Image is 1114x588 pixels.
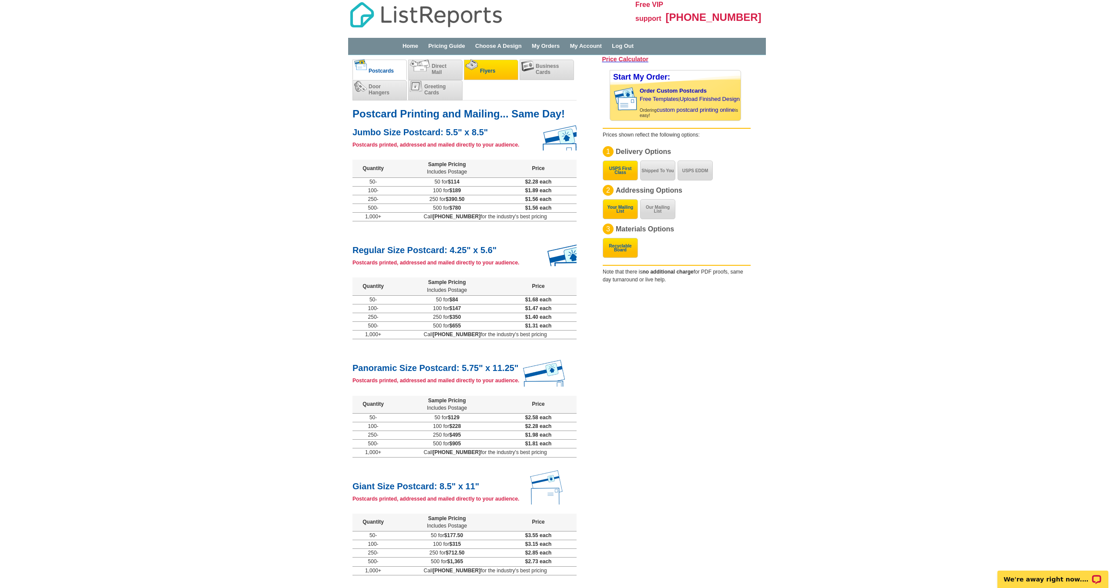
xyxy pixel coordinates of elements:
td: 50- [352,177,394,186]
td: 500- [352,322,394,331]
span: $390.50 [446,196,464,202]
span: $315 [449,541,461,547]
td: 250 for [394,431,500,440]
a: Price Calculator [602,55,648,63]
div: Note that there is for PDF proofs, same day turnaround or live help. [603,265,751,283]
button: Your Mailing List [603,199,638,219]
h2: Regular Size Postcard: 4.25" x 5.6" [352,243,577,255]
span: $1.68 each [525,297,552,303]
td: 100- [352,186,394,195]
span: $1.40 each [525,314,552,320]
span: Includes Postage [427,287,467,293]
td: 250- [352,313,394,321]
span: Free VIP support [635,1,663,22]
span: Includes Postage [427,169,467,175]
h2: Jumbo Size Postcard: 5.5" x 8.5" [352,125,577,137]
td: 500 for [394,558,500,566]
span: Direct Mail [432,63,446,75]
td: 50- [352,531,394,540]
span: $114 [448,179,460,185]
b: [PHONE_NUMBER] [433,568,480,574]
div: 1 [603,146,614,157]
td: 100- [352,422,394,431]
th: Quantity [352,160,394,177]
span: $1.81 each [525,441,552,447]
td: 250- [352,549,394,558]
strong: Postcards printed, addressed and mailed directly to your audience. [352,260,519,266]
span: Greeting Cards [424,84,446,96]
span: $228 [449,423,461,429]
a: custom postcard printing online [657,107,735,113]
h1: Postcard Printing and Mailing... Same Day! [352,109,577,118]
span: Postcards [369,68,394,74]
b: no additional charge [642,269,693,275]
a: Pricing Guide [428,43,465,49]
th: Price [500,160,577,177]
td: Call for the industry's best pricing [394,331,577,339]
th: Price [500,396,577,414]
span: $189 [449,187,461,194]
a: Choose A Design [475,43,522,49]
span: $2.28 each [525,423,552,429]
span: $2.58 each [525,414,552,421]
td: 500 for [394,440,500,448]
td: 100 for [394,304,500,313]
th: Sample Pricing [394,160,500,177]
td: Call for the industry's best pricing [394,213,577,221]
td: 500- [352,558,394,566]
td: 100 for [394,540,500,549]
span: $1.89 each [525,187,552,194]
span: $84 [449,297,458,303]
button: Our Mailing List [640,199,675,219]
th: Quantity [352,277,394,295]
td: 1,000+ [352,213,394,221]
td: 250 for [394,549,500,558]
th: Sample Pricing [394,514,500,531]
td: 100- [352,540,394,549]
span: $1.31 each [525,323,552,329]
a: Upload Finished Design [680,96,740,102]
span: Includes Postage [427,405,467,411]
span: $1.56 each [525,205,552,211]
a: My Account [570,43,602,49]
span: Business Cards [536,63,559,75]
img: directmail.png [410,60,430,71]
td: 100 for [394,186,500,195]
img: businesscards.png [521,60,534,71]
a: Free Templates [640,96,678,102]
a: Home [403,43,418,49]
img: doorhangers.png [354,81,367,92]
th: Quantity [352,514,394,531]
span: | Ordering is easy! [640,97,740,118]
span: $1,365 [447,558,463,565]
span: $1.56 each [525,196,552,202]
td: Call for the industry's best pricing [394,448,577,457]
span: $147 [449,305,461,311]
td: 50- [352,295,394,304]
td: 500 for [394,322,500,331]
span: $129 [448,414,460,421]
th: Price [500,514,577,531]
b: [PHONE_NUMBER] [433,331,480,337]
td: 500- [352,204,394,212]
img: postcards_c.png [354,59,367,70]
b: [PHONE_NUMBER] [433,214,480,220]
span: $905 [449,441,461,447]
td: 1,000+ [352,331,394,339]
strong: Postcards printed, addressed and mailed directly to your audience. [352,142,519,148]
a: My Orders [532,43,560,49]
td: 50 for [394,531,500,540]
h2: Panoramic Size Postcard: 5.75" x 11.25" [352,361,577,373]
button: Recyclable Board [603,238,638,258]
span: [PHONE_NUMBER] [666,11,762,23]
span: $350 [449,314,461,320]
button: Shipped To You [640,160,675,180]
span: $495 [449,432,461,438]
span: $712.50 [446,550,464,556]
iframe: LiveChat chat widget [992,561,1114,588]
img: background image for postcard [610,85,617,114]
a: Log Out [612,43,634,49]
span: $1.47 each [525,305,552,311]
